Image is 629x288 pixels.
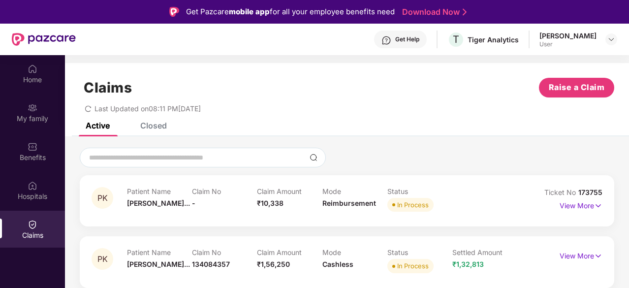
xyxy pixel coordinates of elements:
img: svg+xml;base64,PHN2ZyB3aWR0aD0iMjAiIGhlaWdodD0iMjAiIHZpZXdCb3g9IjAgMCAyMCAyMCIgZmlsbD0ibm9uZSIgeG... [28,103,37,113]
div: Tiger Analytics [468,35,519,44]
span: redo [85,104,92,113]
div: [PERSON_NAME] [539,31,597,40]
strong: mobile app [229,7,270,16]
img: Logo [169,7,179,17]
img: svg+xml;base64,PHN2ZyBpZD0iSG9zcGl0YWxzIiB4bWxucz0iaHR0cDovL3d3dy53My5vcmcvMjAwMC9zdmciIHdpZHRoPS... [28,181,37,191]
span: PK [97,255,108,263]
span: 134084357 [192,260,230,268]
button: Raise a Claim [539,78,614,97]
img: svg+xml;base64,PHN2ZyBpZD0iU2VhcmNoLTMyeDMyIiB4bWxucz0iaHR0cDovL3d3dy53My5vcmcvMjAwMC9zdmciIHdpZH... [310,154,317,161]
span: ₹10,338 [257,199,283,207]
div: Closed [140,121,167,130]
img: Stroke [463,7,467,17]
span: - [192,199,195,207]
img: svg+xml;base64,PHN2ZyBpZD0iSG9tZSIgeG1sbnM9Imh0dHA6Ly93d3cudzMub3JnLzIwMDAvc3ZnIiB3aWR0aD0iMjAiIG... [28,64,37,74]
span: 173755 [578,188,602,196]
span: [PERSON_NAME]... [127,260,190,268]
span: Last Updated on 08:11 PM[DATE] [94,104,201,113]
div: Get Help [395,35,419,43]
div: User [539,40,597,48]
p: View More [560,248,602,261]
a: Download Now [402,7,464,17]
span: ₹1,56,250 [257,260,290,268]
p: Patient Name [127,187,192,195]
img: svg+xml;base64,PHN2ZyB4bWxucz0iaHR0cDovL3d3dy53My5vcmcvMjAwMC9zdmciIHdpZHRoPSIxNyIgaGVpZ2h0PSIxNy... [594,200,602,211]
p: Mode [322,187,387,195]
div: Get Pazcare for all your employee benefits need [186,6,395,18]
p: Status [387,187,452,195]
div: In Process [397,261,429,271]
img: New Pazcare Logo [12,33,76,46]
span: Ticket No [544,188,578,196]
span: ₹1,32,813 [452,260,484,268]
div: Active [86,121,110,130]
p: Claim Amount [257,187,322,195]
p: Claim Amount [257,248,322,256]
p: Settled Amount [452,248,517,256]
p: Status [387,248,452,256]
img: svg+xml;base64,PHN2ZyBpZD0iQ2xhaW0iIHhtbG5zPSJodHRwOi8vd3d3LnczLm9yZy8yMDAwL3N2ZyIgd2lkdGg9IjIwIi... [28,220,37,229]
span: PK [97,194,108,202]
img: svg+xml;base64,PHN2ZyBpZD0iQmVuZWZpdHMiIHhtbG5zPSJodHRwOi8vd3d3LnczLm9yZy8yMDAwL3N2ZyIgd2lkdGg9Ij... [28,142,37,152]
p: Claim No [192,248,257,256]
span: T [453,33,459,45]
img: svg+xml;base64,PHN2ZyBpZD0iSGVscC0zMngzMiIgeG1sbnM9Imh0dHA6Ly93d3cudzMub3JnLzIwMDAvc3ZnIiB3aWR0aD... [381,35,391,45]
p: Claim No [192,187,257,195]
div: In Process [397,200,429,210]
span: Cashless [322,260,353,268]
span: [PERSON_NAME]... [127,199,190,207]
h1: Claims [84,79,132,96]
img: svg+xml;base64,PHN2ZyBpZD0iRHJvcGRvd24tMzJ4MzIiIHhtbG5zPSJodHRwOi8vd3d3LnczLm9yZy8yMDAwL3N2ZyIgd2... [607,35,615,43]
p: View More [560,198,602,211]
span: Reimbursement [322,199,376,207]
img: svg+xml;base64,PHN2ZyB4bWxucz0iaHR0cDovL3d3dy53My5vcmcvMjAwMC9zdmciIHdpZHRoPSIxNyIgaGVpZ2h0PSIxNy... [594,251,602,261]
p: Patient Name [127,248,192,256]
p: Mode [322,248,387,256]
span: Raise a Claim [549,81,605,94]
